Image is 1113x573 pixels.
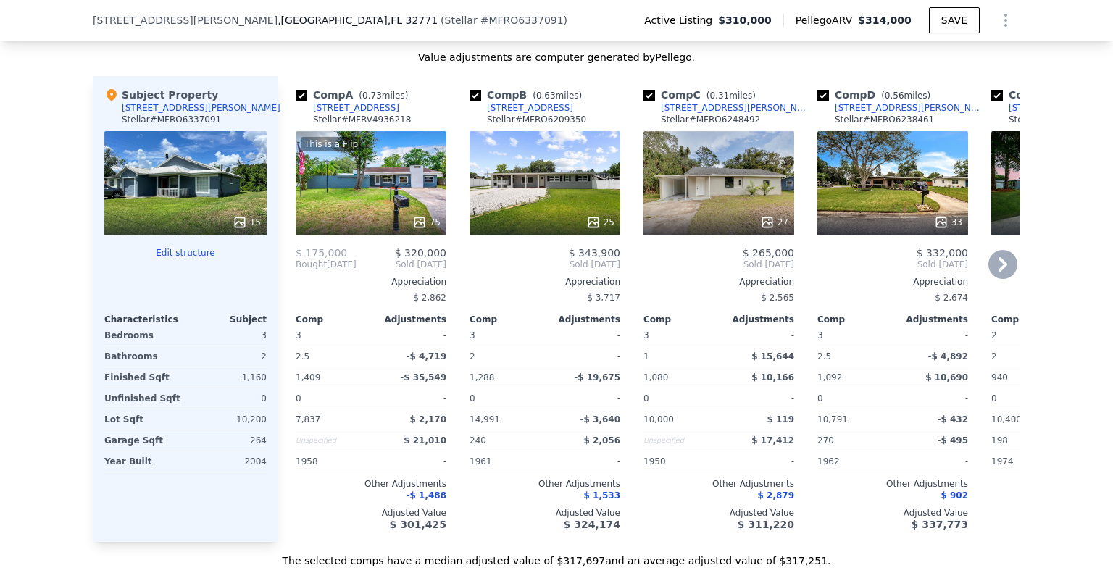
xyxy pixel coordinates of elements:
span: $ 21,010 [404,435,446,446]
div: - [722,325,794,346]
div: 264 [188,430,267,451]
div: 1 [643,346,716,367]
div: Year Built [104,451,183,472]
div: 25 [586,215,614,230]
div: Subject [185,314,267,325]
span: -$ 19,675 [574,372,620,382]
span: $ 15,644 [751,351,794,361]
span: 3 [817,330,823,340]
div: Comp E [991,88,1109,102]
div: Adjusted Value [296,507,446,519]
span: $ 2,674 [935,293,968,303]
span: -$ 495 [937,435,968,446]
div: - [896,388,968,409]
div: Bedrooms [104,325,183,346]
a: [STREET_ADDRESS][PERSON_NAME] [817,102,985,114]
div: [STREET_ADDRESS] [313,102,399,114]
div: Comp [991,314,1067,325]
span: 10,400 [991,414,1022,424]
div: Adjustments [893,314,968,325]
div: Appreciation [643,276,794,288]
div: Subject Property [104,88,218,102]
span: 0 [817,393,823,403]
div: [STREET_ADDRESS][PERSON_NAME] [835,102,985,114]
span: ( miles) [527,91,588,101]
div: 1,160 [188,367,267,388]
span: 0 [296,393,301,403]
div: Bathrooms [104,346,183,367]
div: Adjustments [545,314,620,325]
div: Stellar # MFRO6337091 [122,114,221,125]
div: Comp A [296,88,414,102]
span: Stellar [445,14,478,26]
span: $ 10,690 [925,372,968,382]
div: Unspecified [296,430,368,451]
span: 2 [991,330,997,340]
span: [STREET_ADDRESS][PERSON_NAME] [93,13,278,28]
span: $ 311,220 [738,519,794,530]
div: 2 [991,346,1064,367]
span: Sold [DATE] [817,259,968,270]
span: $ 337,773 [912,519,968,530]
span: 270 [817,435,834,446]
div: - [722,451,794,472]
div: Other Adjustments [817,478,968,490]
div: 0 [188,388,267,409]
div: Other Adjustments [470,478,620,490]
span: -$ 3,640 [580,414,620,424]
div: Stellar # MFRO6248492 [661,114,760,125]
span: 0 [470,393,475,403]
div: Stellar # MFRV4936218 [313,114,411,125]
span: 0 [643,393,649,403]
div: - [374,451,446,472]
div: 1950 [643,451,716,472]
span: $ 2,879 [758,490,794,501]
div: Adjusted Value [817,507,968,519]
span: $ 320,000 [395,247,446,259]
span: $ 2,862 [413,293,446,303]
span: $ 301,425 [390,519,446,530]
span: Pellego ARV [796,13,859,28]
span: ( miles) [353,91,414,101]
span: $310,000 [718,13,772,28]
div: 27 [760,215,788,230]
span: -$ 432 [937,414,968,424]
span: 1,409 [296,372,320,382]
span: Bought [296,259,327,270]
div: - [548,325,620,346]
div: ( ) [441,13,567,28]
span: $ 119 [767,414,794,424]
a: [STREET_ADDRESS] [470,102,573,114]
div: 2.5 [817,346,890,367]
span: 7,837 [296,414,320,424]
span: $ 3,717 [587,293,620,303]
span: 1,288 [470,372,494,382]
div: [STREET_ADDRESS][PERSON_NAME] [122,102,280,114]
div: This is a Flip [301,137,361,151]
span: 0.63 [536,91,556,101]
div: 75 [412,215,441,230]
div: Other Adjustments [296,478,446,490]
div: - [548,346,620,367]
div: Finished Sqft [104,367,183,388]
span: -$ 4,892 [928,351,968,361]
span: $ 343,900 [569,247,620,259]
div: 2 [188,346,267,367]
span: 10,791 [817,414,848,424]
div: Stellar # MFRO6209350 [487,114,586,125]
span: $ 2,170 [410,414,446,424]
span: $ 902 [941,490,968,501]
div: [STREET_ADDRESS] [487,102,573,114]
span: $ 324,174 [564,519,620,530]
span: $ 2,056 [584,435,620,446]
div: Stellar # MFRO6238461 [835,114,934,125]
div: Unspecified [643,430,716,451]
div: Comp [643,314,719,325]
div: Comp C [643,88,762,102]
span: Active Listing [644,13,718,28]
div: Garage Sqft [104,430,183,451]
span: 0.31 [709,91,729,101]
div: - [896,325,968,346]
span: $ 1,533 [584,490,620,501]
span: 14,991 [470,414,500,424]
